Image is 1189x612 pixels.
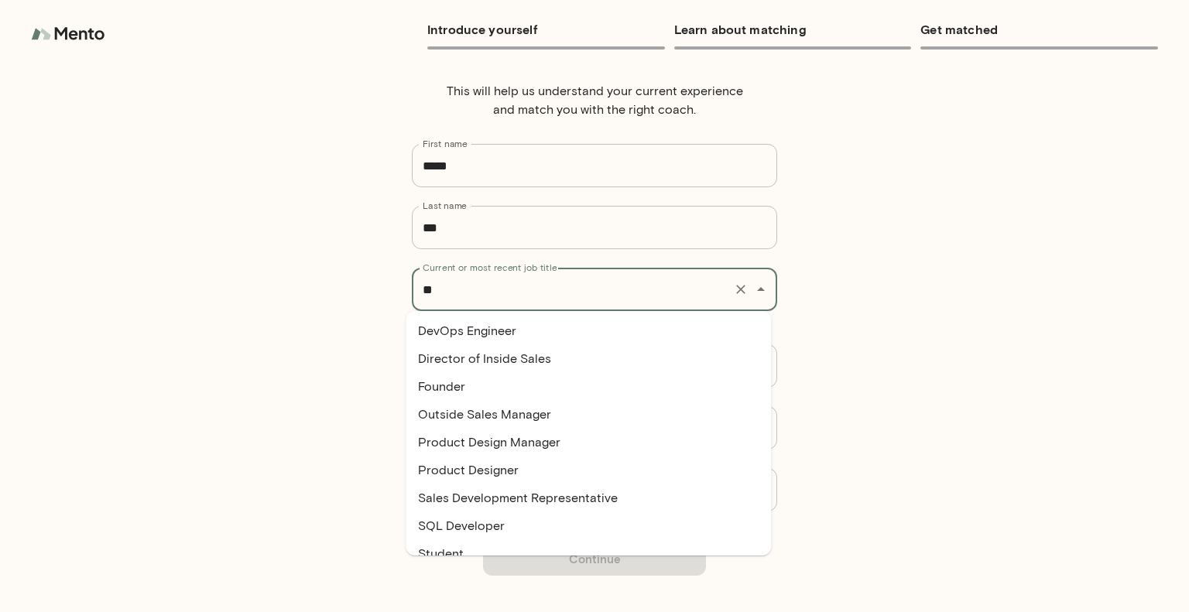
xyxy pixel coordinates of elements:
[406,345,771,373] li: Director of Inside Sales
[423,261,557,274] label: Current or most recent job title
[406,401,771,429] li: Outside Sales Manager
[406,512,771,540] li: SQL Developer
[406,456,771,484] li: Product Designer
[406,317,771,345] li: DevOps Engineer
[730,279,752,300] button: Clear
[406,484,771,512] li: Sales Development Representative
[423,137,468,150] label: First name
[674,19,912,40] h6: Learn about matching
[406,373,771,401] li: Founder
[750,279,772,300] button: Close
[440,82,749,119] p: This will help us understand your current experience and match you with the right coach.
[920,19,1158,40] h6: Get matched
[406,429,771,456] li: Product Design Manager
[423,199,467,212] label: Last name
[406,540,771,568] li: Student
[427,19,665,40] h6: Introduce yourself
[31,19,108,50] img: logo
